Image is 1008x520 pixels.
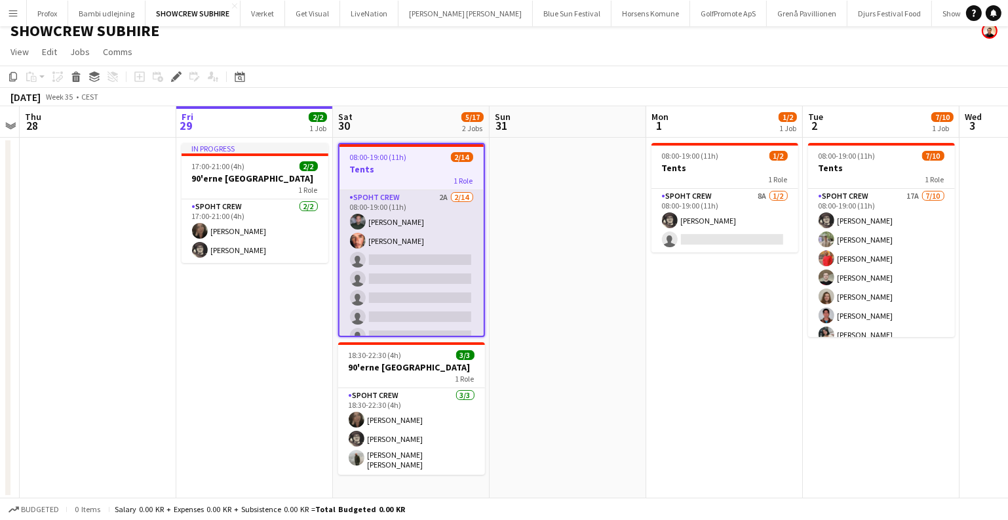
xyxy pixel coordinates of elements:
[808,162,955,174] h3: Tents
[182,111,193,123] span: Fri
[180,118,193,133] span: 29
[662,151,719,161] span: 08:00-19:00 (11h)
[338,111,353,123] span: Sat
[70,46,90,58] span: Jobs
[65,43,95,60] a: Jobs
[10,90,41,104] div: [DATE]
[611,1,690,26] button: Horsens Komune
[37,43,62,60] a: Edit
[808,189,955,405] app-card-role: Spoht Crew17A7/1008:00-19:00 (11h)[PERSON_NAME][PERSON_NAME][PERSON_NAME][PERSON_NAME][PERSON_NAM...
[493,118,511,133] span: 31
[10,46,29,58] span: View
[285,1,340,26] button: Get Visual
[182,199,328,263] app-card-role: Spoht Crew2/217:00-21:00 (4h)[PERSON_NAME][PERSON_NAME]
[25,111,41,123] span: Thu
[925,174,944,184] span: 1 Role
[182,143,328,263] app-job-card: In progress17:00-21:00 (4h)2/290'erne [GEOGRAPHIC_DATA]1 RoleSpoht Crew2/217:00-21:00 (4h)[PERSON...
[808,111,823,123] span: Tue
[43,92,76,102] span: Week 35
[338,143,485,337] app-job-card: 08:00-19:00 (11h)2/14Tents1 RoleSpoht Crew2A2/1408:00-19:00 (11h)[PERSON_NAME][PERSON_NAME]
[932,123,953,133] div: 1 Job
[338,388,485,475] app-card-role: Spoht Crew3/318:30-22:30 (4h)[PERSON_NAME][PERSON_NAME][PERSON_NAME] [PERSON_NAME]
[769,151,788,161] span: 1/2
[315,504,405,514] span: Total Budgeted 0.00 KR
[336,118,353,133] span: 30
[72,504,104,514] span: 0 items
[349,350,402,360] span: 18:30-22:30 (4h)
[806,118,823,133] span: 2
[456,350,475,360] span: 3/3
[5,43,34,60] a: View
[98,43,138,60] a: Comms
[81,92,98,102] div: CEST
[309,112,327,122] span: 2/2
[462,123,483,133] div: 2 Jobs
[649,118,669,133] span: 1
[10,21,159,41] h1: SHOWCREW SUBHIRE
[690,1,767,26] button: GolfPromote ApS
[533,1,611,26] button: Blue Sun Festival
[767,1,847,26] button: Grenå Pavillionen
[300,161,318,171] span: 2/2
[847,1,932,26] button: Djurs Festival Food
[779,123,796,133] div: 1 Job
[23,118,41,133] span: 28
[182,172,328,184] h3: 90'erne [GEOGRAPHIC_DATA]
[7,502,61,517] button: Budgeted
[451,152,473,162] span: 2/14
[103,46,132,58] span: Comms
[454,176,473,186] span: 1 Role
[350,152,407,162] span: 08:00-19:00 (11h)
[339,190,484,482] app-card-role: Spoht Crew2A2/1408:00-19:00 (11h)[PERSON_NAME][PERSON_NAME]
[145,1,241,26] button: SHOWCREW SUBHIRE
[182,143,328,153] div: In progress
[241,1,285,26] button: Værket
[299,185,318,195] span: 1 Role
[819,151,876,161] span: 08:00-19:00 (11h)
[965,111,982,123] span: Wed
[461,112,484,122] span: 5/17
[931,112,954,122] span: 7/10
[808,143,955,337] app-job-card: 08:00-19:00 (11h)7/10Tents1 RoleSpoht Crew17A7/1008:00-19:00 (11h)[PERSON_NAME][PERSON_NAME][PERS...
[963,118,982,133] span: 3
[922,151,944,161] span: 7/10
[651,143,798,252] app-job-card: 08:00-19:00 (11h)1/2Tents1 RoleSpoht Crew8A1/208:00-19:00 (11h)[PERSON_NAME]
[21,505,59,514] span: Budgeted
[779,112,797,122] span: 1/2
[42,46,57,58] span: Edit
[769,174,788,184] span: 1 Role
[340,1,398,26] button: LiveNation
[651,189,798,252] app-card-role: Spoht Crew8A1/208:00-19:00 (11h)[PERSON_NAME]
[338,361,485,373] h3: 90'erne [GEOGRAPHIC_DATA]
[339,163,484,175] h3: Tents
[192,161,245,171] span: 17:00-21:00 (4h)
[338,342,485,475] app-job-card: 18:30-22:30 (4h)3/390'erne [GEOGRAPHIC_DATA]1 RoleSpoht Crew3/318:30-22:30 (4h)[PERSON_NAME][PERS...
[456,374,475,384] span: 1 Role
[982,23,998,39] app-user-avatar: Armando NIkol Irom
[115,504,405,514] div: Salary 0.00 KR + Expenses 0.00 KR + Subsistence 0.00 KR =
[495,111,511,123] span: Sun
[398,1,533,26] button: [PERSON_NAME] [PERSON_NAME]
[651,162,798,174] h3: Tents
[27,1,68,26] button: Profox
[68,1,145,26] button: Bambi udlejning
[651,111,669,123] span: Mon
[309,123,326,133] div: 1 Job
